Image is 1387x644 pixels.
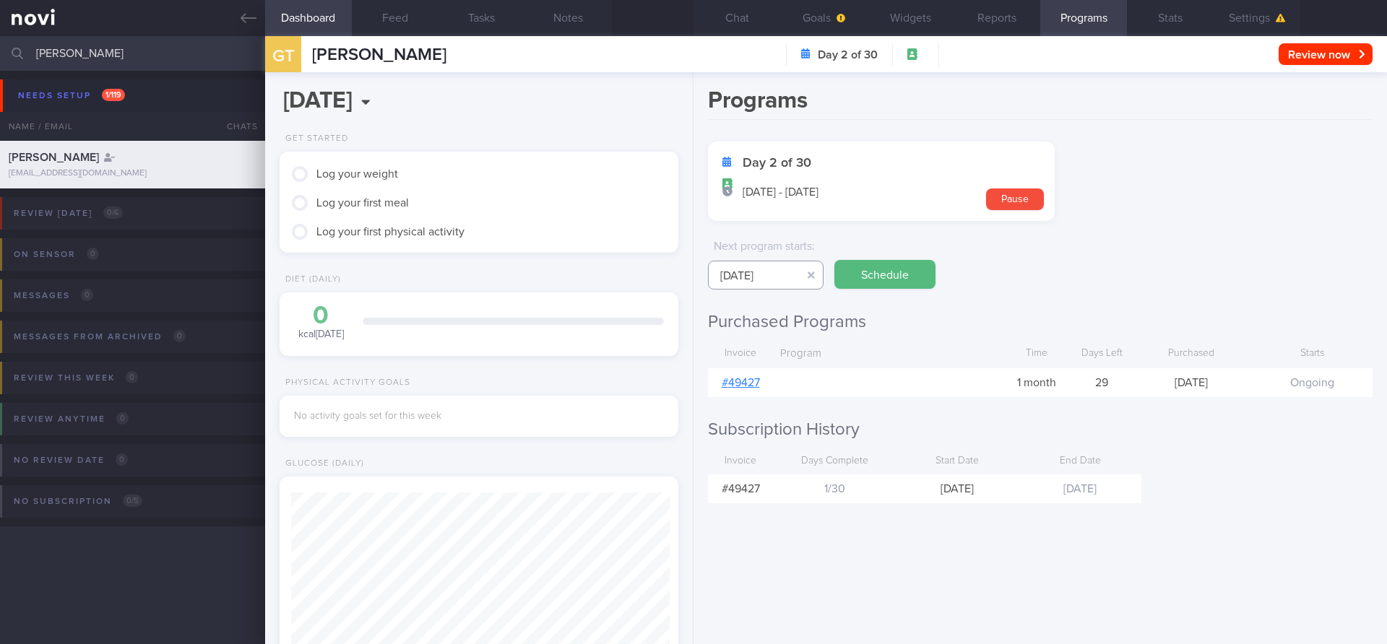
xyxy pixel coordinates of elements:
[896,448,1019,475] div: Start Date
[1131,340,1251,367] div: Purchased
[743,156,811,170] strong: Day 2 of 30
[708,311,1373,333] h2: Purchased Programs
[280,274,341,285] div: Diet (Daily)
[1001,340,1073,367] div: Time
[818,48,878,62] strong: Day 2 of 30
[81,289,93,301] span: 0
[116,453,128,466] span: 0
[986,188,1044,210] button: Pause
[103,206,123,219] span: 0 / 6
[773,474,896,503] div: 1 / 30
[10,286,97,305] div: Messages
[1019,448,1141,475] div: End Date
[280,134,348,144] div: Get Started
[773,448,896,475] div: Days Complete
[1252,368,1373,397] div: Ongoing
[1001,368,1073,397] div: 1 month
[708,87,1373,120] h1: Programs
[10,327,189,347] div: Messages from Archived
[714,239,818,253] label: Next program starts :
[708,474,773,503] div: # 49427
[708,340,773,367] div: Invoice
[123,495,142,507] span: 0 / 5
[294,410,664,423] div: No activity goals set for this week
[126,371,138,383] span: 0
[10,245,103,264] div: On sensor
[14,86,129,105] div: Needs setup
[87,248,99,260] span: 0
[9,168,256,179] div: [EMAIL_ADDRESS][DOMAIN_NAME]
[773,340,1001,368] div: Program
[1131,368,1251,397] div: [DATE]
[1073,368,1131,397] div: 29
[10,204,126,223] div: Review [DATE]
[102,89,125,101] span: 1 / 119
[9,152,99,163] span: [PERSON_NAME]
[708,419,1373,440] h2: Subscription History
[1073,340,1131,367] div: Days Left
[280,458,364,469] div: Glucose (Daily)
[743,185,818,199] span: [DATE] - [DATE]
[708,448,773,475] div: Invoice
[312,46,446,64] span: [PERSON_NAME]
[294,303,348,341] div: kcal [DATE]
[10,409,132,429] div: Review anytime
[941,483,974,495] span: [DATE]
[10,368,142,388] div: Review this week
[280,378,410,388] div: Physical Activity Goals
[722,377,760,388] a: #49427
[207,112,265,141] div: Chats
[1063,483,1097,495] span: [DATE]
[1252,340,1373,367] div: Starts
[10,492,146,511] div: No subscription
[1279,43,1373,65] button: Review now
[116,412,129,425] span: 0
[708,261,824,290] input: Automatically
[256,27,310,83] div: GT
[173,330,186,342] span: 0
[294,303,348,328] div: 0
[834,260,936,289] button: Schedule
[10,451,131,470] div: No review date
